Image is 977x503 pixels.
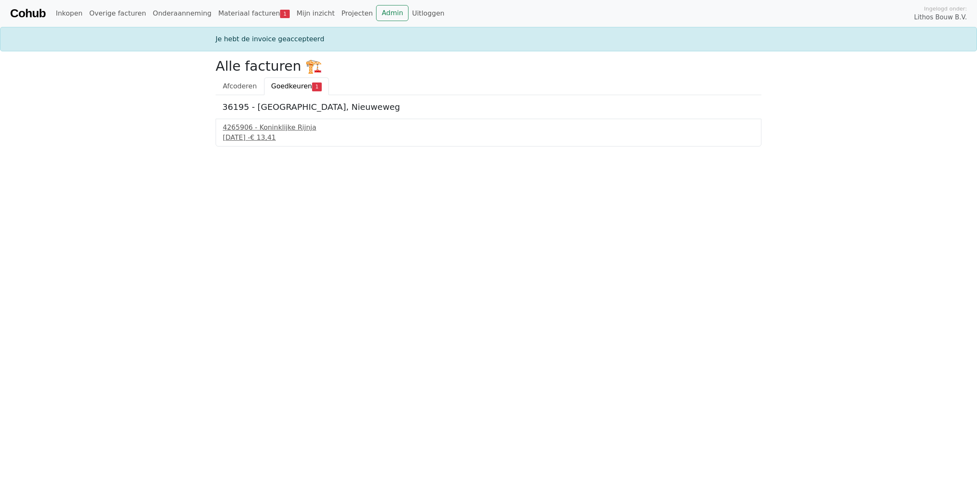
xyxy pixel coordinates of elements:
[223,122,754,143] a: 4265906 - Koninklijke Rijnja[DATE] -€ 13,41
[215,5,293,22] a: Materiaal facturen1
[222,102,755,112] h5: 36195 - [GEOGRAPHIC_DATA], Nieuweweg
[216,58,761,74] h2: Alle facturen 🏗️
[86,5,149,22] a: Overige facturen
[924,5,967,13] span: Ingelogd onder:
[223,122,754,133] div: 4265906 - Koninklijke Rijnja
[280,10,290,18] span: 1
[338,5,376,22] a: Projecten
[211,34,766,44] div: Je hebt de invoice geaccepteerd
[216,77,264,95] a: Afcoderen
[293,5,338,22] a: Mijn inzicht
[52,5,85,22] a: Inkopen
[312,83,322,91] span: 1
[914,13,967,22] span: Lithos Bouw B.V.
[149,5,215,22] a: Onderaanneming
[271,82,312,90] span: Goedkeuren
[376,5,408,21] a: Admin
[10,3,45,24] a: Cohub
[250,133,276,141] span: € 13,41
[408,5,448,22] a: Uitloggen
[223,133,754,143] div: [DATE] -
[223,82,257,90] span: Afcoderen
[264,77,329,95] a: Goedkeuren1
